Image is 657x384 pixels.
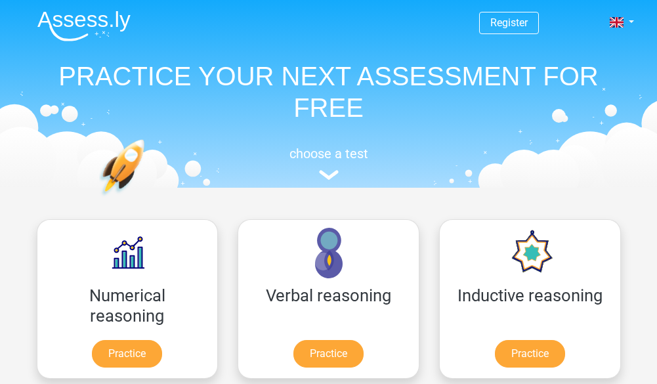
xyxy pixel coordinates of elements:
[319,170,339,180] img: assessment
[99,139,196,258] img: practice
[27,146,631,161] h5: choose a test
[92,340,162,368] a: Practice
[27,146,631,181] a: choose a test
[37,11,131,41] img: Assessly
[293,340,364,368] a: Practice
[27,60,631,123] h1: PRACTICE YOUR NEXT ASSESSMENT FOR FREE
[490,16,528,29] a: Register
[495,340,565,368] a: Practice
